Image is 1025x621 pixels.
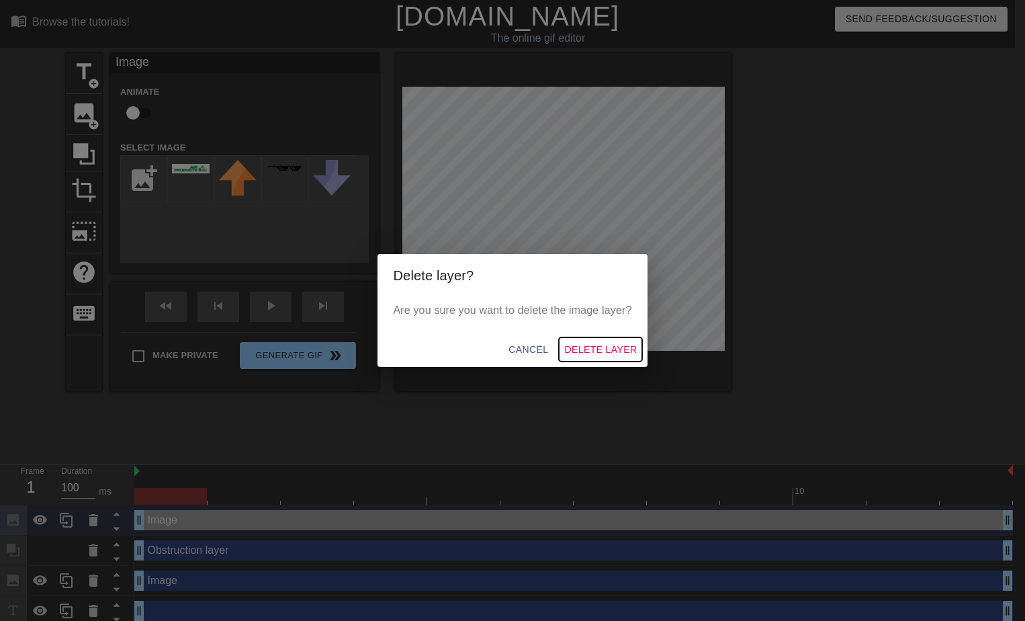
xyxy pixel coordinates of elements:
[559,337,642,362] button: Delete Layer
[508,341,548,358] span: Cancel
[394,302,632,319] p: Are you sure you want to delete the image layer?
[503,337,553,362] button: Cancel
[394,265,632,286] h2: Delete layer?
[564,341,637,358] span: Delete Layer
